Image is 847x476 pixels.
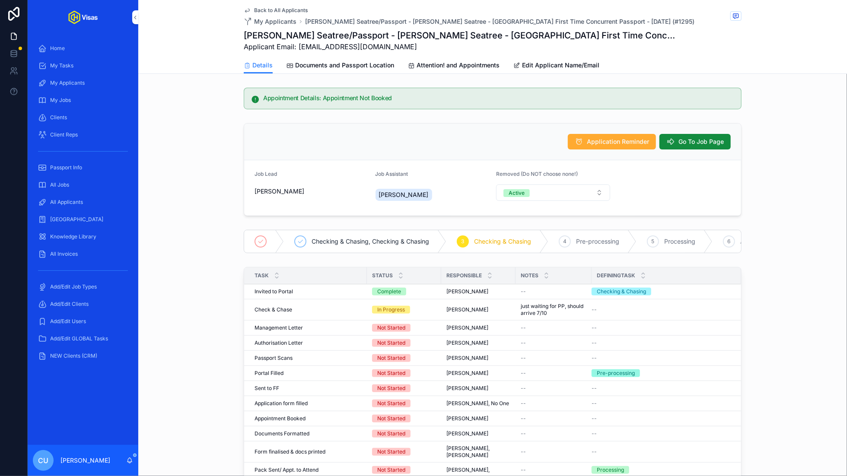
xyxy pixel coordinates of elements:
span: Details [252,61,273,70]
span: Pre-processing [576,237,619,246]
a: Add/Edit Clients [33,296,133,312]
span: -- [521,370,526,377]
span: Documents Formatted [255,430,309,437]
a: Add/Edit Job Types [33,279,133,295]
span: Processing [664,237,695,246]
a: [GEOGRAPHIC_DATA] [33,212,133,227]
h1: [PERSON_NAME] Seatree/Passport - [PERSON_NAME] Seatree - [GEOGRAPHIC_DATA] First Time Concurrent ... [244,29,677,41]
span: Portal Filled [255,370,283,377]
span: [PERSON_NAME] [446,370,488,377]
span: -- [521,324,526,331]
span: Clients [50,114,67,121]
a: All Applicants [33,194,133,210]
a: My Jobs [33,92,133,108]
span: Add/Edit Clients [50,301,89,308]
a: [PERSON_NAME] Seatree/Passport - [PERSON_NAME] Seatree - [GEOGRAPHIC_DATA] First Time Concurrent ... [305,17,694,26]
span: [PERSON_NAME] [446,324,488,331]
div: Checking & Chasing [597,288,646,295]
span: My Tasks [50,62,73,69]
button: Select Button [496,184,610,201]
div: Not Started [377,415,405,422]
span: [PERSON_NAME] [379,190,429,199]
span: -- [592,340,597,346]
span: Application Processed [740,237,804,246]
span: All Invoices [50,251,78,257]
span: -- [521,288,526,295]
span: CU [38,455,48,466]
a: Client Reps [33,127,133,143]
span: Application Reminder [587,137,649,146]
button: Go To Job Page [659,134,731,149]
div: Complete [377,288,401,295]
button: Application Reminder [568,134,656,149]
span: 3 [462,238,465,245]
span: Check & Chase [255,306,292,313]
span: Management Letter [255,324,303,331]
span: -- [521,415,526,422]
span: [PERSON_NAME] [446,355,488,362]
span: -- [521,466,526,473]
a: Edit Applicant Name/Email [513,57,599,75]
span: Status [372,272,393,279]
span: Passport Scans [255,355,293,362]
div: Not Started [377,339,405,347]
span: My Applicants [50,79,85,86]
span: All Jobs [50,181,69,188]
span: NEW Clients (CRM) [50,352,97,359]
span: Attention! and Appointments [417,61,500,70]
div: Not Started [377,354,405,362]
span: Back to All Applicants [254,7,308,14]
p: [PERSON_NAME] [60,456,110,465]
span: All Applicants [50,199,83,206]
span: Add/Edit GLOBAL Tasks [50,335,108,342]
a: Home [33,41,133,56]
div: In Progress [377,306,405,314]
a: Back to All Applicants [244,7,308,14]
span: -- [592,385,597,392]
span: Applicant Email: [EMAIL_ADDRESS][DOMAIN_NAME] [244,41,677,52]
span: Form finalised & docs printed [255,448,325,455]
span: -- [592,415,597,422]
span: -- [521,355,526,362]
span: Notes [521,272,538,279]
img: App logo [68,10,98,24]
span: Removed (Do NOT choose none!) [496,171,578,177]
span: [PERSON_NAME] [446,385,488,392]
span: Job Lead [255,171,277,177]
span: 6 [728,238,731,245]
span: -- [592,448,597,455]
span: -- [521,400,526,407]
span: Edit Applicant Name/Email [522,61,599,70]
a: Add/Edit Users [33,314,133,329]
div: Not Started [377,324,405,332]
span: Job Assistant [376,171,408,177]
span: Add/Edit Job Types [50,283,97,290]
span: [PERSON_NAME], No One [446,400,509,407]
span: Responsible [446,272,482,279]
div: Active [509,189,525,197]
span: Checking & Chasing [474,237,531,246]
div: Not Started [377,384,405,392]
span: [PERSON_NAME] [446,306,488,313]
div: Not Started [377,466,405,474]
span: Go To Job Page [678,137,724,146]
span: -- [592,430,597,437]
div: Not Started [377,400,405,407]
a: Add/Edit GLOBAL Tasks [33,331,133,346]
span: Appointment Booked [255,415,306,422]
span: [PERSON_NAME] [446,430,488,437]
h5: Appointment Details: Appointment Not Booked [263,95,734,101]
span: 5 [652,238,655,245]
span: [PERSON_NAME] [446,415,488,422]
span: -- [521,340,526,346]
a: Passport Info [33,160,133,175]
span: [PERSON_NAME], [446,466,490,473]
span: -- [521,448,526,455]
span: [PERSON_NAME] [255,187,304,196]
div: Not Started [377,448,405,456]
a: Clients [33,110,133,125]
span: [PERSON_NAME] [446,340,488,346]
span: just waiting for PP, should arrive 7/10 [521,303,586,317]
a: My Applicants [33,75,133,91]
span: Pack Sent/ Appt. to Attend [255,466,318,473]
